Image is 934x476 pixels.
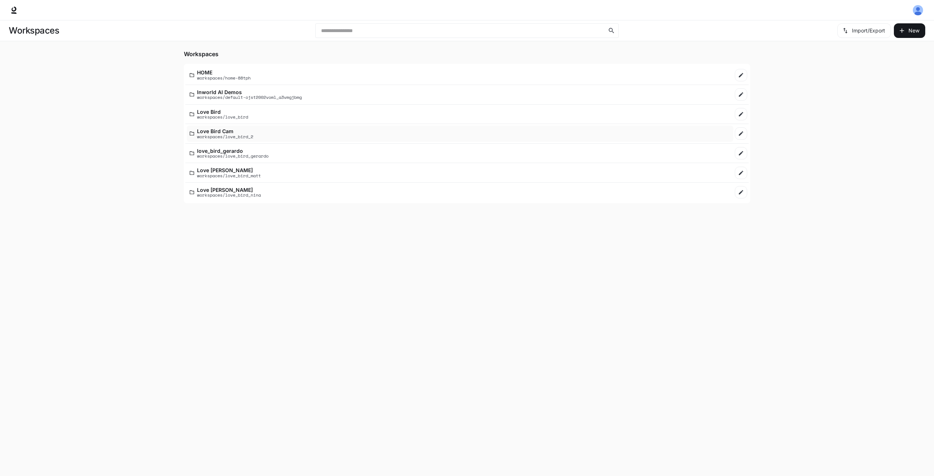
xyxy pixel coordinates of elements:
p: Love Bird Cam [197,128,253,134]
p: HOME [197,70,251,75]
p: Love [PERSON_NAME] [197,187,261,193]
a: Edit workspace [735,69,747,81]
button: User avatar [911,3,925,18]
a: Edit workspace [735,108,747,120]
a: Inworld AI Demosworkspaces/default-ojst2002voml_a3vmgjbmg [187,86,733,103]
button: Import/Export [837,23,891,38]
h5: Workspaces [184,50,750,58]
a: HOMEworkspaces/home-88tph [187,67,733,83]
p: workspaces/default-ojst2002voml_a3vmgjbmg [197,95,302,100]
h1: Workspaces [9,23,59,38]
img: User avatar [913,5,923,15]
p: workspaces/love_bird_gerardo [197,154,269,158]
p: love_bird_gerardo [197,148,269,154]
p: workspaces/home-88tph [197,76,251,80]
a: Love Birdworkspaces/love_bird [187,106,733,123]
p: Love [PERSON_NAME] [197,167,261,173]
a: Love Bird Camworkspaces/love_bird_2 [187,125,733,142]
a: love_bird_gerardoworkspaces/love_bird_gerardo [187,145,733,162]
a: Edit workspace [735,167,747,179]
p: workspaces/love_bird [197,115,248,119]
p: Love Bird [197,109,248,115]
a: Edit workspace [735,127,747,140]
p: workspaces/love_bird_matt [197,173,261,178]
a: Edit workspace [735,88,747,101]
a: Edit workspace [735,186,747,198]
button: Create workspace [894,23,925,38]
a: Edit workspace [735,147,747,159]
a: Love [PERSON_NAME]workspaces/love_bird_matt [187,165,733,181]
p: Inworld AI Demos [197,89,302,95]
p: workspaces/love_bird_2 [197,134,253,139]
a: Love [PERSON_NAME]workspaces/love_bird_nina [187,184,733,201]
p: workspaces/love_bird_nina [197,193,261,197]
